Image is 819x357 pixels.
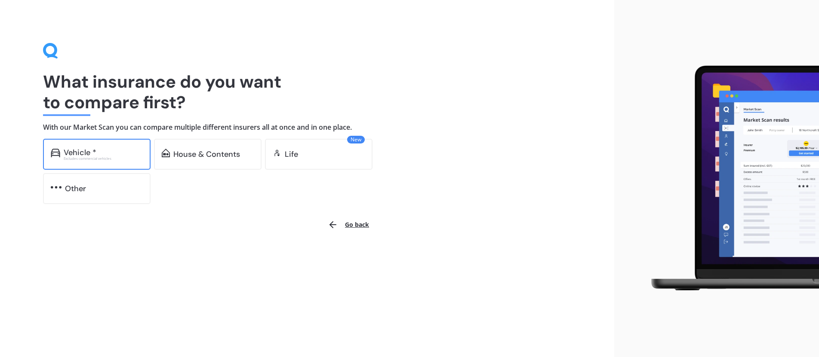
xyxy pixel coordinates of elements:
h1: What insurance do you want to compare first? [43,71,571,113]
img: life.f720d6a2d7cdcd3ad642.svg [273,149,281,157]
div: House & Contents [173,150,240,159]
img: home-and-contents.b802091223b8502ef2dd.svg [162,149,170,157]
div: Vehicle * [64,148,96,157]
button: Go back [323,214,374,235]
h4: With our Market Scan you can compare multiple different insurers all at once and in one place. [43,123,571,132]
div: Other [65,184,86,193]
span: New [347,136,365,143]
div: Life [285,150,298,159]
img: other.81dba5aafe580aa69f38.svg [51,183,62,192]
div: Excludes commercial vehicles [64,157,143,160]
img: car.f15378c7a67c060ca3f3.svg [51,149,60,157]
img: laptop.webp [639,61,819,297]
